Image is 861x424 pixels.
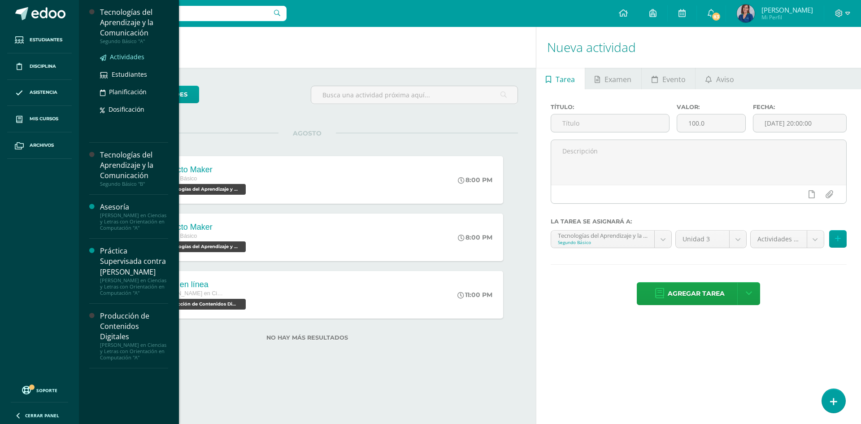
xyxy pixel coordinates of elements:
[551,218,847,225] label: La tarea se asignará a:
[25,412,59,419] span: Cerrar panel
[97,334,518,341] label: No hay más resultados
[737,4,755,22] img: 58f7532ee663a95d6a165ab39a81ea9b.png
[100,202,168,212] div: Asesoría
[551,114,670,132] input: Título
[757,231,800,248] span: Actividades (100.0%)
[30,115,58,122] span: Mis cursos
[7,53,72,80] a: Disciplina
[30,89,57,96] span: Asistencia
[458,233,492,241] div: 8:00 PM
[7,80,72,106] a: Asistencia
[604,69,631,90] span: Examen
[30,142,54,149] span: Archivos
[677,104,745,110] label: Valor:
[156,280,248,289] div: Curso en línea
[90,27,525,68] h1: Actividades
[100,150,168,181] div: Tecnologías del Aprendizaje y la Comunicación
[7,27,72,53] a: Estudiantes
[100,7,168,38] div: Tecnologías del Aprendizaje y la Comunicación
[551,231,671,248] a: Tecnologías del Aprendizaje y la Comunicación 'A'Segundo Básico
[677,114,745,132] input: Puntos máximos
[536,68,585,89] a: Tarea
[676,231,746,248] a: Unidad 3
[30,36,62,44] span: Estudiantes
[110,52,144,61] span: Actividades
[668,283,725,305] span: Agregar tarea
[7,106,72,132] a: Mis cursos
[278,129,336,137] span: AGOSTO
[642,68,695,89] a: Evento
[100,69,168,79] a: Estudiantes
[112,70,147,79] span: Estudiantes
[100,150,168,187] a: Tecnologías del Aprendizaje y la ComunicaciónSegundo Básico "B"
[11,384,68,396] a: Soporte
[100,181,168,187] div: Segundo Básico "B"
[100,202,168,231] a: Asesoría[PERSON_NAME] en Ciencias y Letras con Orientación en Computación "A"
[585,68,641,89] a: Examen
[761,13,813,21] span: Mi Perfil
[696,68,744,89] a: Aviso
[100,212,168,231] div: [PERSON_NAME] en Ciencias y Letras con Orientación en Computación "A"
[100,311,168,361] a: Producción de Contenidos Digitales[PERSON_NAME] en Ciencias y Letras con Orientación en Computaci...
[100,246,168,277] div: Práctica Supervisada contra [PERSON_NAME]
[753,114,846,132] input: Fecha de entrega
[311,86,517,104] input: Busca una actividad próxima aquí...
[100,342,168,361] div: [PERSON_NAME] en Ciencias y Letras con Orientación en Computación "A"
[551,104,670,110] label: Título:
[30,63,56,70] span: Disciplina
[36,387,57,393] span: Soporte
[156,290,223,297] span: [PERSON_NAME] en Ciencias y Letras con Orientación en Computación
[547,27,850,68] h1: Nueva actividad
[156,165,248,175] div: Proyecto Maker
[716,69,734,90] span: Aviso
[761,5,813,14] span: [PERSON_NAME]
[100,87,168,97] a: Planificación
[100,246,168,296] a: Práctica Supervisada contra [PERSON_NAME][PERSON_NAME] en Ciencias y Letras con Orientación en Co...
[558,239,648,245] div: Segundo Básico
[100,311,168,342] div: Producción de Contenidos Digitales
[711,12,721,22] span: 83
[109,87,147,96] span: Planificación
[662,69,686,90] span: Evento
[100,7,168,44] a: Tecnologías del Aprendizaje y la ComunicaciónSegundo Básico "A"
[558,231,648,239] div: Tecnologías del Aprendizaje y la Comunicación 'A'
[100,104,168,114] a: Dosificación
[7,132,72,159] a: Archivos
[85,6,287,21] input: Busca un usuario...
[156,184,246,195] span: Tecnologías del Aprendizaje y la Comunicación 'A'
[100,277,168,296] div: [PERSON_NAME] en Ciencias y Letras con Orientación en Computación "A"
[457,291,492,299] div: 11:00 PM
[100,52,168,62] a: Actividades
[753,104,847,110] label: Fecha:
[109,105,144,114] span: Dosificación
[751,231,824,248] a: Actividades (100.0%)
[156,299,246,310] span: Producción de Contenidos Digitales 'A'
[556,69,575,90] span: Tarea
[683,231,722,248] span: Unidad 3
[156,241,246,252] span: Tecnologías del Aprendizaje y la Comunicación 'B'
[458,176,492,184] div: 8:00 PM
[100,38,168,44] div: Segundo Básico "A"
[156,223,248,232] div: Proyecto Maker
